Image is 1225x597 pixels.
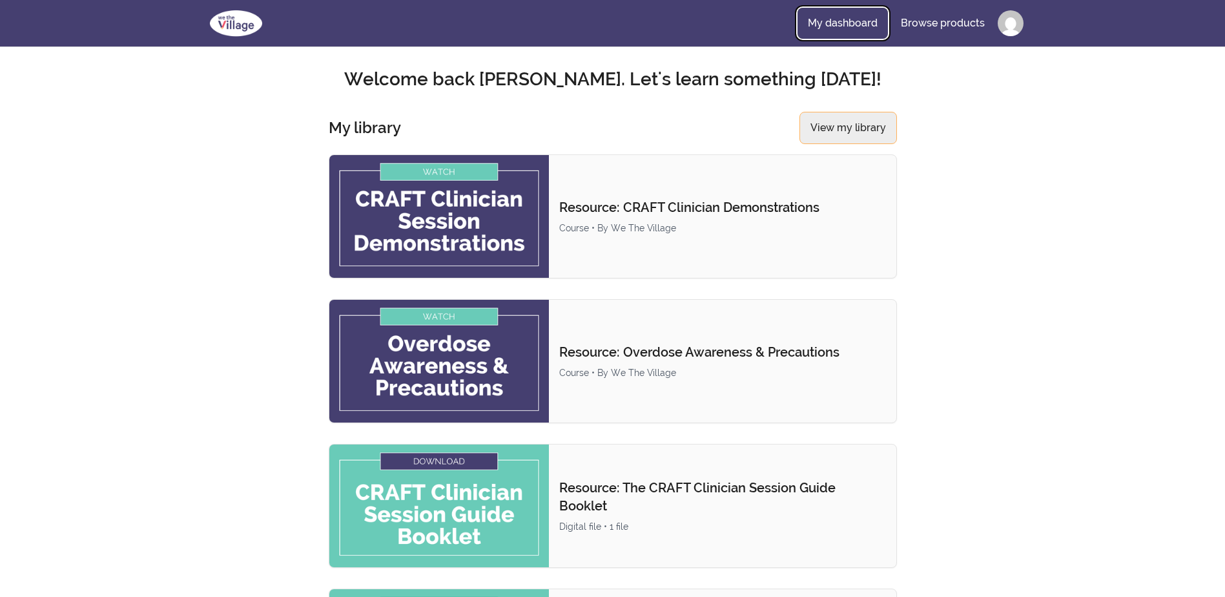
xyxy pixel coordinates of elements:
a: Product image for Resource: CRAFT Clinician DemonstrationsResource: CRAFT Clinician Demonstration... [329,154,897,278]
a: My dashboard [798,8,888,39]
nav: Main [798,8,1024,39]
img: Product image for Resource: Overdose Awareness & Precautions [329,300,550,423]
p: Resource: CRAFT Clinician Demonstrations [559,198,885,216]
img: Product image for Resource: The CRAFT Clinician Session Guide Booklet [329,445,549,567]
h2: Welcome back [PERSON_NAME]. Let's learn something [DATE]! [202,68,1024,91]
img: Profile image for Garcia Outlaw [998,10,1024,36]
h3: My library [329,118,401,138]
p: Resource: The CRAFT Clinician Session Guide Booklet [559,479,886,515]
div: Course • By We The Village [559,222,885,235]
img: We The Village logo [202,8,270,39]
a: Browse products [890,8,995,39]
img: Product image for Resource: CRAFT Clinician Demonstrations [329,155,550,278]
a: Product image for Resource: Overdose Awareness & PrecautionsResource: Overdose Awareness & Precau... [329,299,897,423]
a: Product image for Resource: The CRAFT Clinician Session Guide BookletResource: The CRAFT Clinicia... [329,444,897,568]
a: View my library [799,112,897,144]
p: Resource: Overdose Awareness & Precautions [559,343,885,361]
div: Course • By We The Village [559,366,885,379]
div: Digital file • 1 file [559,520,886,533]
